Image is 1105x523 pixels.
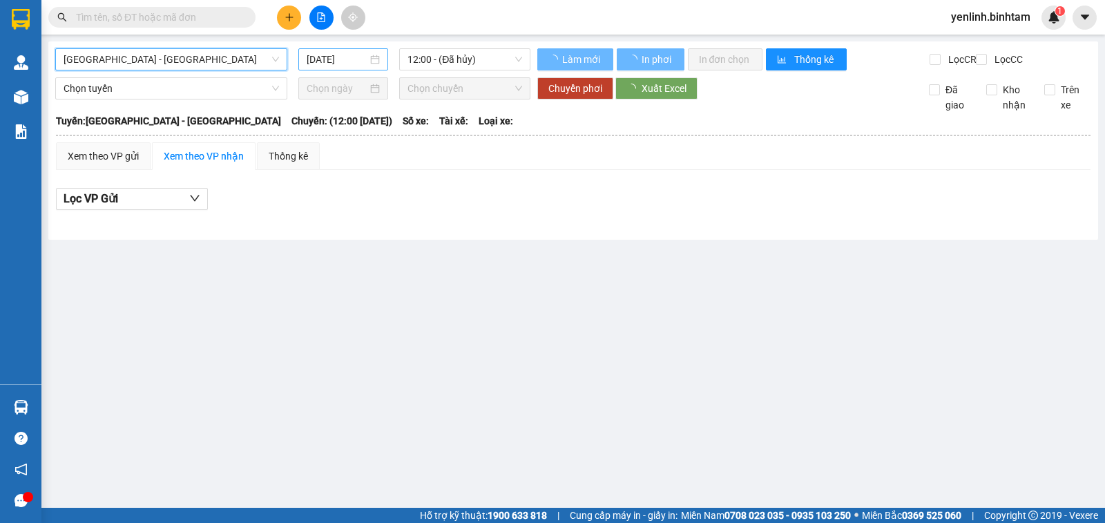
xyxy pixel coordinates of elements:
[14,124,28,139] img: solution-icon
[420,508,547,523] span: Hỗ trợ kỹ thuật:
[488,510,547,521] strong: 1900 633 818
[1073,6,1097,30] button: caret-down
[997,82,1033,113] span: Kho nhận
[164,149,244,164] div: Xem theo VP nhận
[403,113,429,129] span: Số xe:
[615,77,698,99] button: Xuất Excel
[642,52,673,67] span: In phơi
[570,508,678,523] span: Cung cấp máy in - giấy in:
[794,52,836,67] span: Thống kê
[64,49,279,70] span: Quảng Ngãi - Hà Nội
[688,48,763,70] button: In đơn chọn
[57,12,67,22] span: search
[1055,82,1091,113] span: Trên xe
[285,12,294,22] span: plus
[76,10,239,25] input: Tìm tên, số ĐT hoặc mã đơn
[407,78,521,99] span: Chọn chuyến
[548,55,560,64] span: loading
[291,113,392,129] span: Chuyến: (12:00 [DATE])
[940,82,976,113] span: Đã giao
[439,113,468,129] span: Tài xế:
[15,463,28,476] span: notification
[537,48,613,70] button: Làm mới
[407,49,521,70] span: 12:00 - (Đã hủy)
[56,188,208,210] button: Lọc VP Gửi
[348,12,358,22] span: aim
[862,508,961,523] span: Miền Bắc
[68,149,139,164] div: Xem theo VP gửi
[724,510,851,521] strong: 0708 023 035 - 0935 103 250
[766,48,847,70] button: bar-chartThống kê
[307,81,368,96] input: Chọn ngày
[277,6,301,30] button: plus
[56,115,281,126] b: Tuyến: [GEOGRAPHIC_DATA] - [GEOGRAPHIC_DATA]
[64,190,118,207] span: Lọc VP Gửi
[557,508,559,523] span: |
[14,90,28,104] img: warehouse-icon
[617,48,684,70] button: In phơi
[972,508,974,523] span: |
[14,55,28,70] img: warehouse-icon
[309,6,334,30] button: file-add
[681,508,851,523] span: Miền Nam
[12,9,30,30] img: logo-vxr
[940,8,1041,26] span: yenlinh.binhtam
[189,193,200,204] span: down
[15,432,28,445] span: question-circle
[14,400,28,415] img: warehouse-icon
[316,12,326,22] span: file-add
[989,52,1025,67] span: Lọc CC
[307,52,368,67] input: 15/08/2025
[1079,11,1091,23] span: caret-down
[1048,11,1060,23] img: icon-new-feature
[902,510,961,521] strong: 0369 525 060
[1055,6,1065,16] sup: 1
[64,78,279,99] span: Chọn tuyến
[15,494,28,507] span: message
[341,6,365,30] button: aim
[943,52,979,67] span: Lọc CR
[562,52,602,67] span: Làm mới
[269,149,308,164] div: Thống kê
[537,77,613,99] button: Chuyển phơi
[854,513,858,518] span: ⚪️
[1057,6,1062,16] span: 1
[1028,511,1038,520] span: copyright
[777,55,789,66] span: bar-chart
[479,113,513,129] span: Loại xe:
[628,55,640,64] span: loading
